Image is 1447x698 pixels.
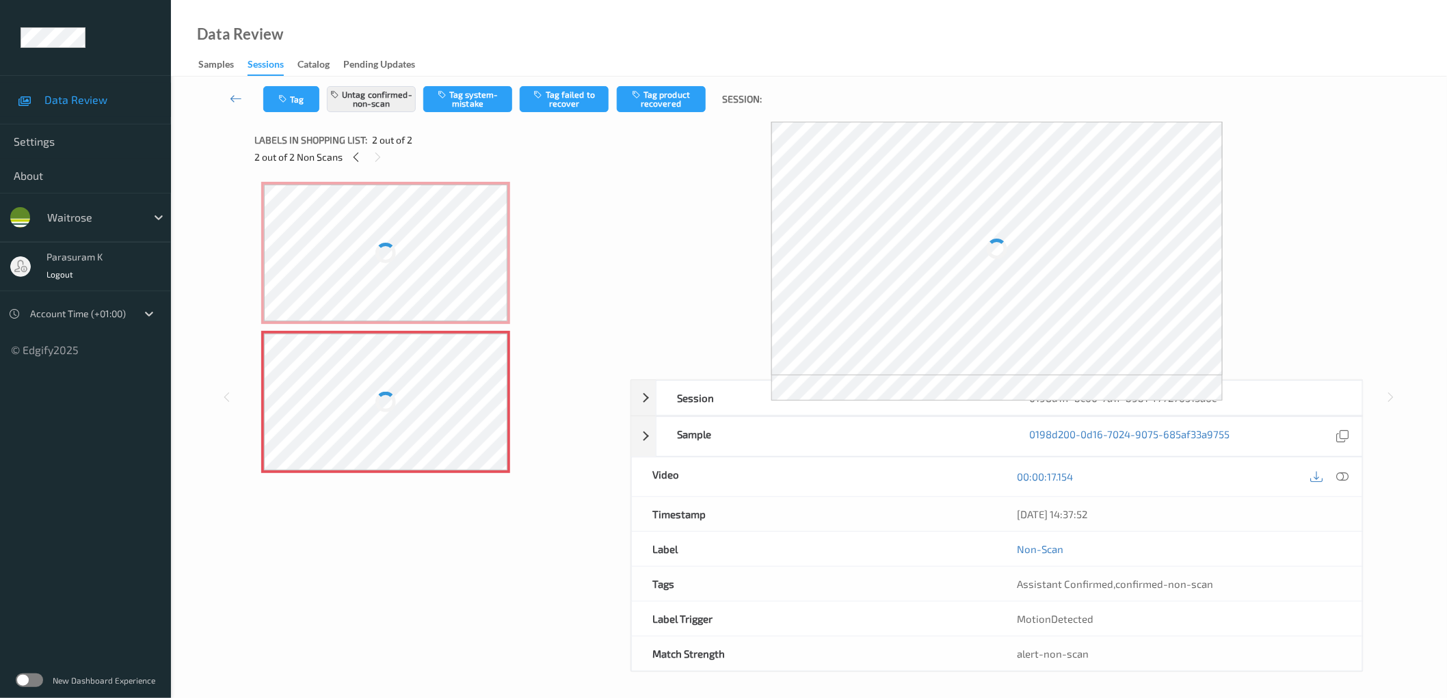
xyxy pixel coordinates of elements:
[723,92,762,106] span: Session:
[632,457,997,496] div: Video
[248,57,284,76] div: Sessions
[1018,470,1074,483] a: 00:00:17.154
[197,27,283,41] div: Data Review
[632,602,997,636] div: Label Trigger
[631,416,1363,457] div: Sample0198d200-0d16-7024-9075-685af33a9755
[1018,647,1342,660] div: alert-non-scan
[423,86,512,112] button: Tag system-mistake
[343,55,429,75] a: Pending Updates
[1018,507,1342,521] div: [DATE] 14:37:52
[632,636,997,671] div: Match Strength
[254,148,621,165] div: 2 out of 2 Non Scans
[997,602,1362,636] div: MotionDetected
[656,381,1009,415] div: Session
[631,380,1363,416] div: Session0198d1ff-bc60-7a1f-b9b1-f77276513a6c
[520,86,609,112] button: Tag failed to recover
[1030,427,1230,446] a: 0198d200-0d16-7024-9075-685af33a9755
[1018,578,1214,590] span: ,
[1116,578,1214,590] span: confirmed-non-scan
[632,532,997,566] div: Label
[632,497,997,531] div: Timestamp
[1018,578,1114,590] span: Assistant Confirmed
[617,86,706,112] button: Tag product recovered
[297,55,343,75] a: Catalog
[198,57,234,75] div: Samples
[1018,542,1064,556] a: Non-Scan
[297,57,330,75] div: Catalog
[254,133,367,147] span: Labels in shopping list:
[343,57,415,75] div: Pending Updates
[372,133,412,147] span: 2 out of 2
[327,86,416,112] button: Untag confirmed-non-scan
[198,55,248,75] a: Samples
[632,567,997,601] div: Tags
[248,55,297,76] a: Sessions
[263,86,319,112] button: Tag
[656,417,1009,456] div: Sample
